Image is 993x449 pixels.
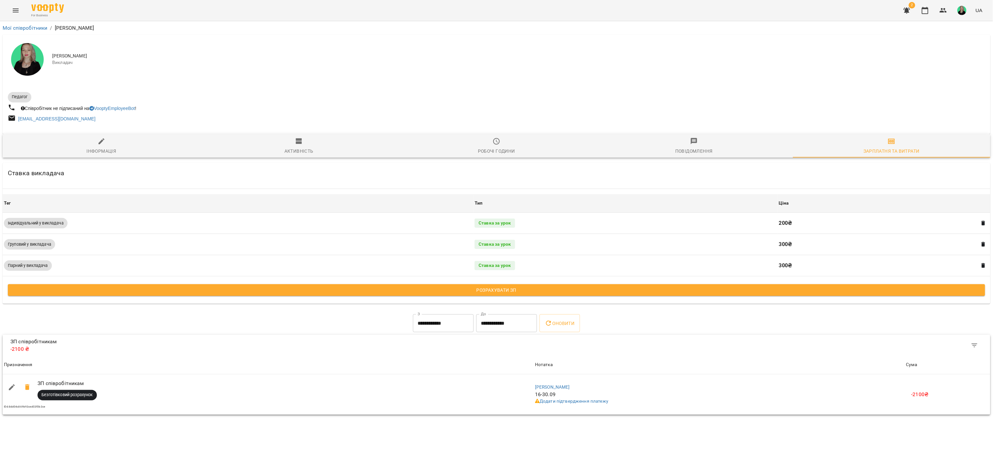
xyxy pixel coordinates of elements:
[967,338,983,353] button: Фільтр
[473,194,778,212] th: Тип
[979,219,988,227] button: Видалити
[906,361,917,369] div: Сума
[779,240,975,248] p: 300 ₴
[3,25,48,31] a: Мої співробітники
[284,147,313,155] div: Активність
[906,361,989,369] span: Сума
[89,106,135,111] a: VooptyEmployeeBot
[4,361,532,369] span: Призначення
[18,116,96,121] a: [EMAIL_ADDRESS][DOMAIN_NAME]
[8,284,985,296] button: Розрахувати ЗП
[475,261,515,270] div: Ставка за урок
[4,405,45,408] span: ID: 68dd04c869b93ced03f0b3ce
[10,345,57,353] p: -2100 ₴
[475,219,515,228] div: Ставка за урок
[478,147,515,155] div: Робочі години
[535,384,570,390] a: [PERSON_NAME]
[31,3,64,13] img: Voopty Logo
[38,392,97,398] span: Безготівковий розрахунок
[4,220,68,226] span: Індивідуальний у викладача
[475,240,515,249] div: Ставка за урок
[20,104,138,113] div: Співробітник не підписаний на !
[9,336,58,354] div: ЗП співробітникам
[675,147,713,155] div: Повідомлення
[4,361,33,369] div: Sort
[911,391,929,397] span: -2100 ₴
[535,398,608,404] a: Додати підтвердження платежу
[38,379,389,387] p: ЗП співробітникам
[8,94,31,100] span: Педагог
[906,361,917,369] div: Sort
[52,53,985,59] span: [PERSON_NAME]
[13,286,980,294] span: Розрахувати ЗП
[957,6,967,15] img: 1f6d48d5277748e278928e082bb47431.png
[50,24,52,32] li: /
[3,194,473,212] th: Тег
[3,24,990,32] nav: breadcrumb
[863,147,920,155] div: Зарплатня та Витрати
[545,319,574,327] span: Оновити
[535,361,904,369] span: Нотатка
[909,2,915,8] span: 2
[4,361,33,369] div: Призначення
[52,59,985,66] span: Викладач
[31,13,64,18] span: For Business
[55,24,94,32] p: [PERSON_NAME]
[540,314,580,333] button: Оновити
[20,379,35,395] span: -2100₴ Скасувати транзакцію?
[979,240,988,249] button: Видалити
[86,147,116,155] div: Інформація
[8,3,23,18] button: Menu
[11,43,44,76] img: Ольга Борисова
[3,335,990,356] div: Table Toolbar
[535,361,553,369] div: Нотатка
[4,241,55,247] span: Груповий у викладача
[779,219,975,227] p: 200 ₴
[535,391,556,397] span: 16-30.09
[976,7,983,14] span: UA
[535,361,553,369] div: Sort
[8,168,64,178] h6: Ставка викладача
[4,263,52,269] span: Парний у викладача
[778,194,990,212] th: Ціна
[973,4,985,16] button: UA
[979,261,988,270] button: Видалити
[779,262,975,270] p: 300 ₴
